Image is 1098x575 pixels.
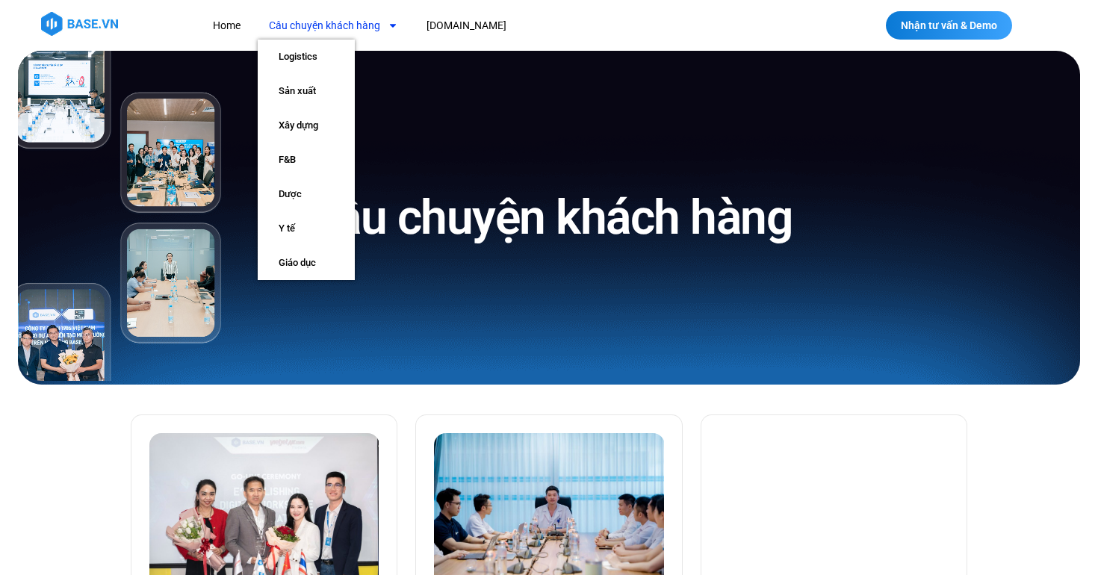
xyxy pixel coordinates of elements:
a: Nhận tư vấn & Demo [886,11,1012,40]
a: Sản xuất [258,74,355,108]
h1: Câu chuyện khách hàng [306,187,793,249]
a: Dược [258,177,355,211]
a: Logistics [258,40,355,74]
a: Home [202,12,252,40]
a: [DOMAIN_NAME] [415,12,518,40]
ul: Câu chuyện khách hàng [258,40,355,280]
nav: Menu [202,12,781,40]
span: Nhận tư vấn & Demo [901,20,997,31]
a: Y tế [258,211,355,246]
a: Xây dựng [258,108,355,143]
a: Giáo dục [258,246,355,280]
a: F&B [258,143,355,177]
a: Câu chuyện khách hàng [258,12,409,40]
